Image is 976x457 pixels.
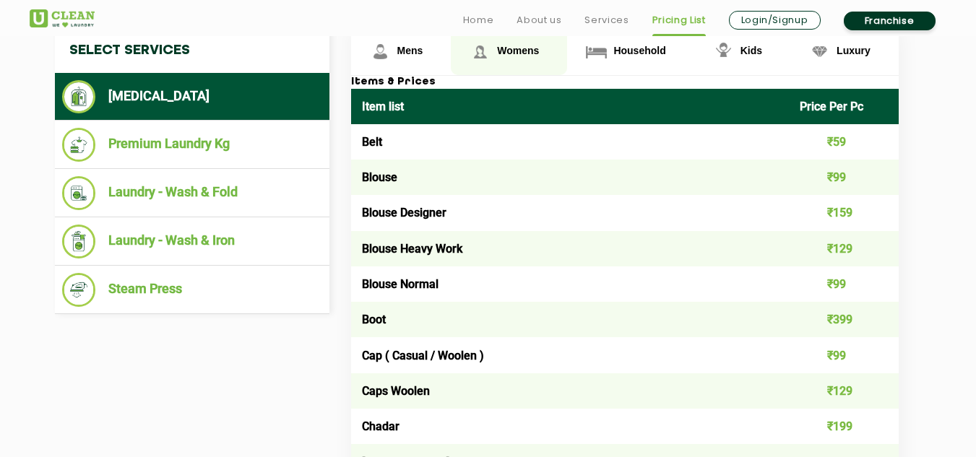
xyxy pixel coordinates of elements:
td: ₹59 [789,124,899,160]
img: Luxury [807,39,832,64]
h3: Items & Prices [351,76,899,89]
td: ₹99 [789,337,899,373]
img: Premium Laundry Kg [62,128,96,162]
li: Steam Press [62,273,322,307]
img: Household [584,39,609,64]
th: Item list [351,89,790,124]
td: ₹129 [789,231,899,266]
td: Belt [351,124,790,160]
td: Blouse [351,160,790,195]
img: Mens [368,39,393,64]
td: Chadar [351,409,790,444]
a: Home [463,12,494,29]
a: Franchise [844,12,936,30]
td: ₹129 [789,373,899,409]
li: Laundry - Wash & Iron [62,225,322,258]
a: About us [517,12,561,29]
a: Services [584,12,629,29]
span: Kids [740,45,762,56]
img: Kids [711,39,736,64]
li: [MEDICAL_DATA] [62,80,322,113]
span: Household [613,45,665,56]
td: ₹99 [789,160,899,195]
li: Laundry - Wash & Fold [62,176,322,210]
img: Womens [467,39,493,64]
h4: Select Services [55,28,329,73]
td: ₹199 [789,409,899,444]
td: Caps Woolen [351,373,790,409]
td: ₹99 [789,266,899,302]
td: Boot [351,302,790,337]
td: Blouse Normal [351,266,790,302]
a: Login/Signup [729,11,821,30]
span: Womens [497,45,539,56]
span: Mens [397,45,423,56]
span: Luxury [837,45,871,56]
td: ₹399 [789,302,899,337]
img: Steam Press [62,273,96,307]
img: Laundry - Wash & Fold [62,176,96,210]
td: Blouse Designer [351,195,790,230]
img: Laundry - Wash & Iron [62,225,96,258]
li: Premium Laundry Kg [62,128,322,162]
th: Price Per Pc [789,89,899,124]
img: UClean Laundry and Dry Cleaning [30,9,95,27]
td: Cap ( Casual / Woolen ) [351,337,790,373]
td: Blouse Heavy Work [351,231,790,266]
a: Pricing List [652,12,706,29]
td: ₹159 [789,195,899,230]
img: Dry Cleaning [62,80,96,113]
